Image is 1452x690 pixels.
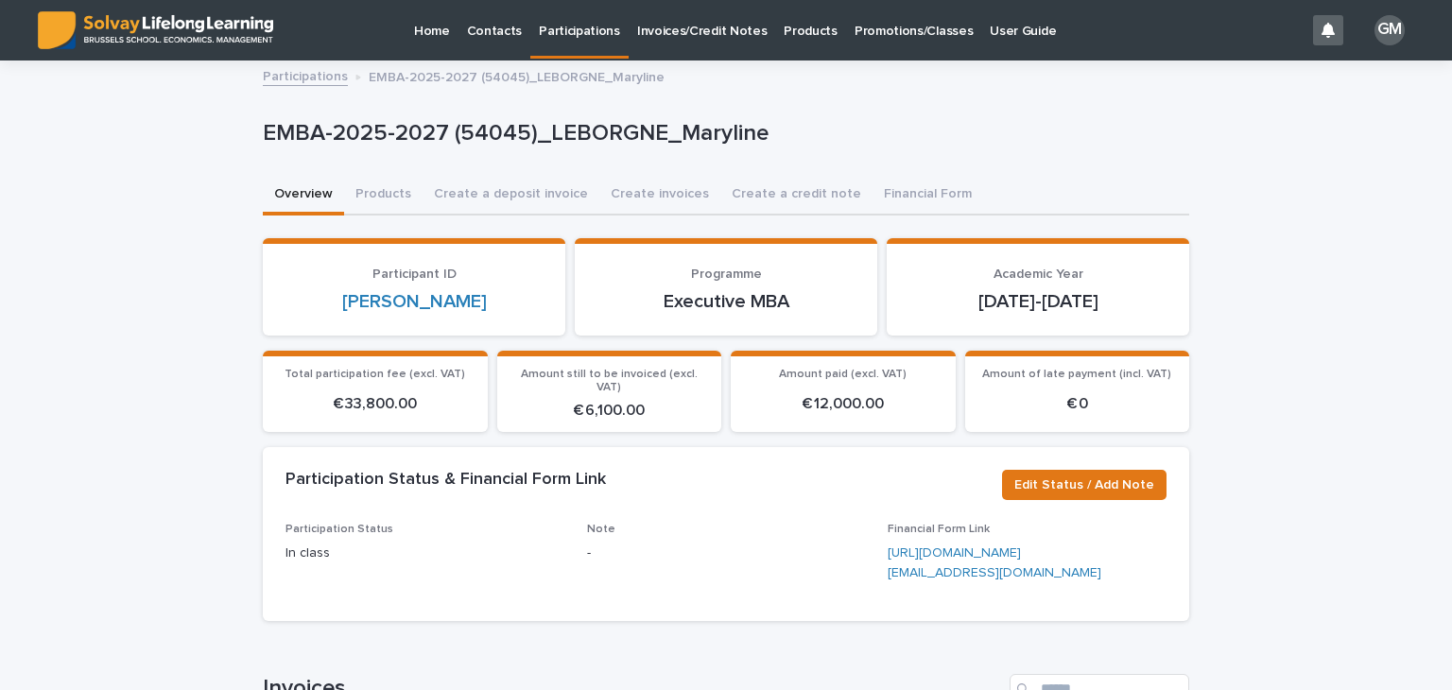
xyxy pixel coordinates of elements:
span: Financial Form Link [888,524,990,535]
p: In class [285,543,564,563]
p: € 0 [977,395,1179,413]
a: Participations [263,64,348,86]
button: Overview [263,176,344,216]
span: Total participation fee (excl. VAT) [285,369,465,380]
span: Amount still to be invoiced (excl. VAT) [521,369,698,393]
span: Amount of late payment (incl. VAT) [982,369,1171,380]
button: Financial Form [873,176,983,216]
span: Edit Status / Add Note [1014,475,1154,494]
button: Create a credit note [720,176,873,216]
span: Participation Status [285,524,393,535]
img: ED0IkcNQHGZZMpCVrDht [38,11,273,49]
p: - [587,543,866,563]
button: Products [344,176,423,216]
p: Executive MBA [597,290,855,313]
p: € 12,000.00 [742,395,944,413]
span: Amount paid (excl. VAT) [779,369,907,380]
button: Create invoices [599,176,720,216]
p: EMBA-2025-2027 (54045)_LEBORGNE_Maryline [263,120,1182,147]
span: Academic Year [994,267,1083,281]
h2: Participation Status & Financial Form Link [285,470,606,491]
span: Programme [691,267,762,281]
p: EMBA-2025-2027 (54045)_LEBORGNE_Maryline [369,65,665,86]
p: [DATE]-[DATE] [909,290,1167,313]
span: Participant ID [372,267,457,281]
a: [PERSON_NAME] [342,290,487,313]
button: Edit Status / Add Note [1002,470,1167,500]
span: Note [587,524,615,535]
a: [URL][DOMAIN_NAME][EMAIL_ADDRESS][DOMAIN_NAME] [888,546,1101,579]
div: GM [1374,15,1405,45]
p: € 6,100.00 [509,402,711,420]
p: € 33,800.00 [274,395,476,413]
button: Create a deposit invoice [423,176,599,216]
